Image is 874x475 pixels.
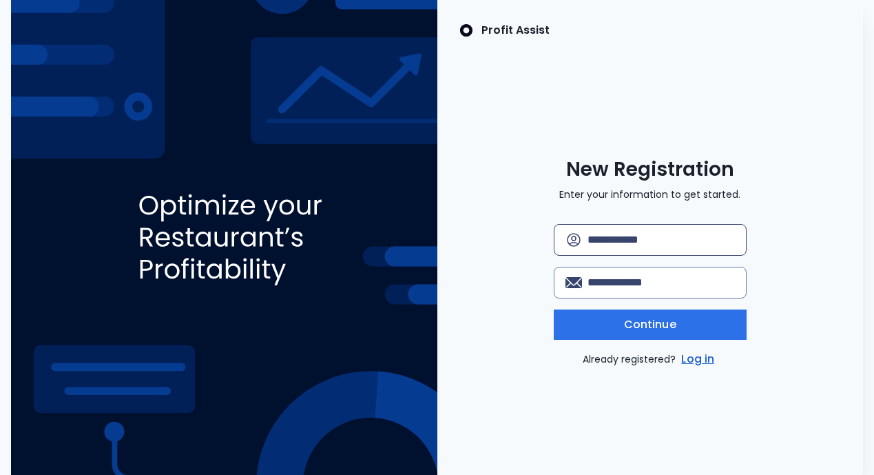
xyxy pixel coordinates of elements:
[554,310,747,340] button: Continue
[566,157,734,182] span: New Registration
[583,351,717,367] p: Already registered?
[678,351,717,367] a: Log in
[459,22,473,39] img: SpotOn Logo
[481,22,550,39] p: Profit Assist
[559,188,740,202] p: Enter your information to get started.
[624,316,676,333] span: Continue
